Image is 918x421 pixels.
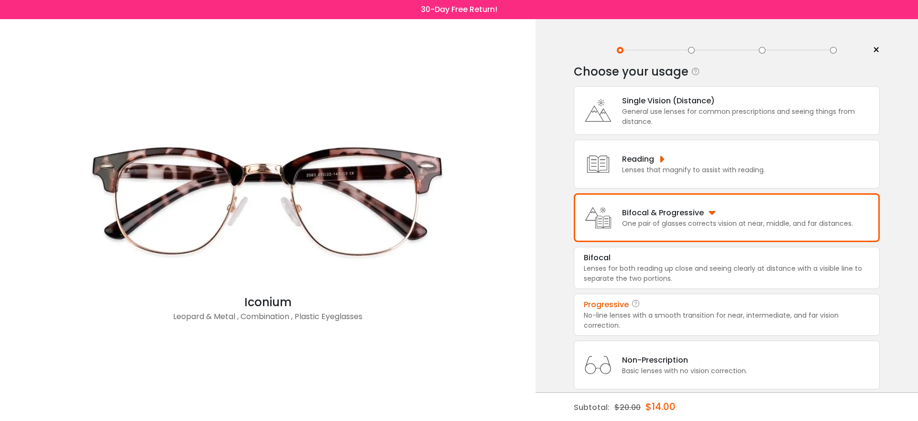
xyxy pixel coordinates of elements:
div: Progressive [584,299,629,310]
img: Leopard Iconium - Metal , Combination , Plastic Eyeglasses [76,102,459,294]
span: × [873,43,880,57]
a: × [865,43,880,57]
div: One pair of glasses corrects vision at near, middle, and far distances. [622,219,853,229]
div: Leopard & Metal , Combination , Plastic Eyeglasses [76,311,459,330]
div: Single Vision (Distance) [622,95,874,107]
div: Non-Prescription [622,354,747,366]
div: General use lenses for common prescriptions and seeing things from distance. [622,107,874,127]
div: Bifocal & Progressive [622,207,853,219]
div: Lenses that magnify to assist with reading. [622,165,765,175]
div: Iconium [76,294,459,311]
i: Progressive [631,299,641,310]
div: Reading [622,153,765,165]
div: Bifocal [584,252,611,264]
div: Basic lenses with no vision correction. [622,366,747,376]
div: Choose your usage [574,62,688,81]
div: No-line lenses with a smooth transition for near, intermediate, and far vision correction. [584,310,870,331]
div: Lenses for both reading up close and seeing clearly at distance with a visible line to separate t... [584,264,870,284]
div: $14.00 [645,393,676,421]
